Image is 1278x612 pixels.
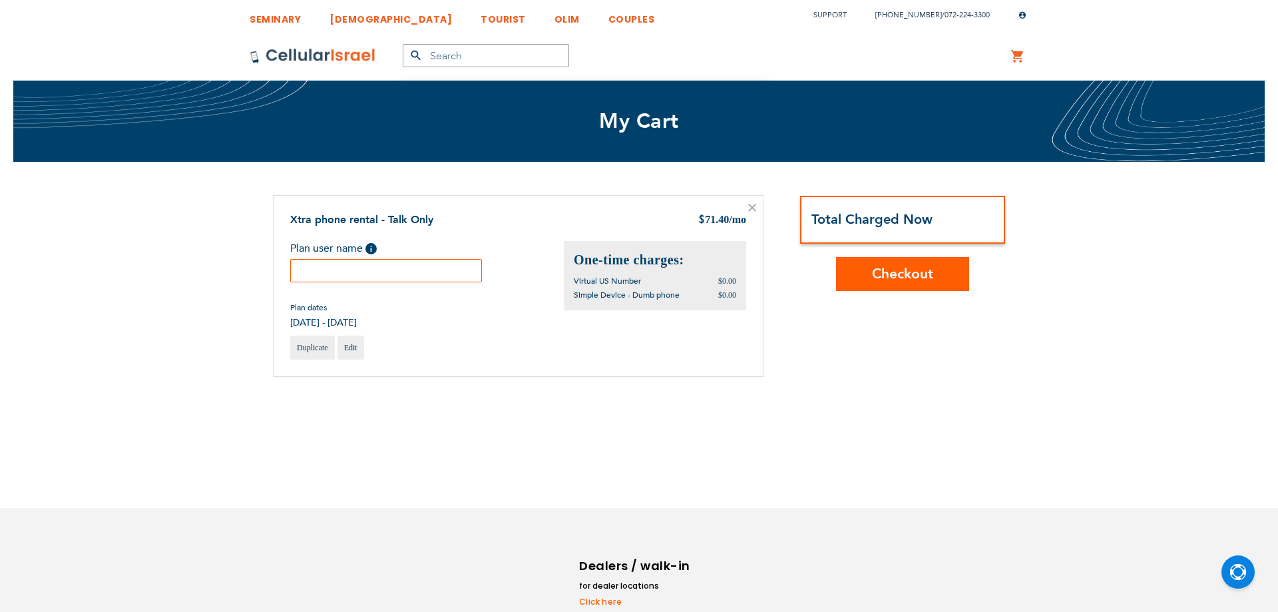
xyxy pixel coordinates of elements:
span: $0.00 [718,276,736,286]
span: /mo [729,214,746,225]
a: TOURIST [481,3,526,28]
a: Duplicate [290,336,335,360]
span: [DATE] - [DATE] [290,316,357,329]
a: COUPLES [608,3,655,28]
h6: Dealers / walk-in [579,556,692,576]
a: [PHONE_NUMBER] [875,10,942,20]
span: $ [698,213,705,228]
a: [DEMOGRAPHIC_DATA] [329,3,452,28]
h2: One-time charges: [574,251,736,269]
a: Support [813,10,847,20]
strong: Total Charged Now [811,210,933,228]
span: $0.00 [718,290,736,300]
img: Cellular Israel Logo [250,48,376,64]
li: / [862,5,990,25]
a: SEMINARY [250,3,301,28]
span: Simple Device - Dumb phone [574,290,680,300]
div: 71.40 [698,212,746,228]
span: My Cart [599,107,679,135]
a: 072-224-3300 [945,10,990,20]
button: Checkout [836,257,969,291]
span: Plan dates [290,302,357,313]
a: OLIM [554,3,580,28]
a: Edit [337,336,364,360]
span: Checkout [872,264,933,284]
li: for dealer locations [579,579,692,593]
a: Xtra phone rental - Talk Only [290,212,433,227]
input: Search [403,44,569,67]
span: Duplicate [297,343,328,352]
a: Click here [579,596,692,608]
span: Edit [344,343,357,352]
span: Help [365,243,377,254]
span: Virtual US Number [574,276,641,286]
span: Plan user name [290,241,363,256]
